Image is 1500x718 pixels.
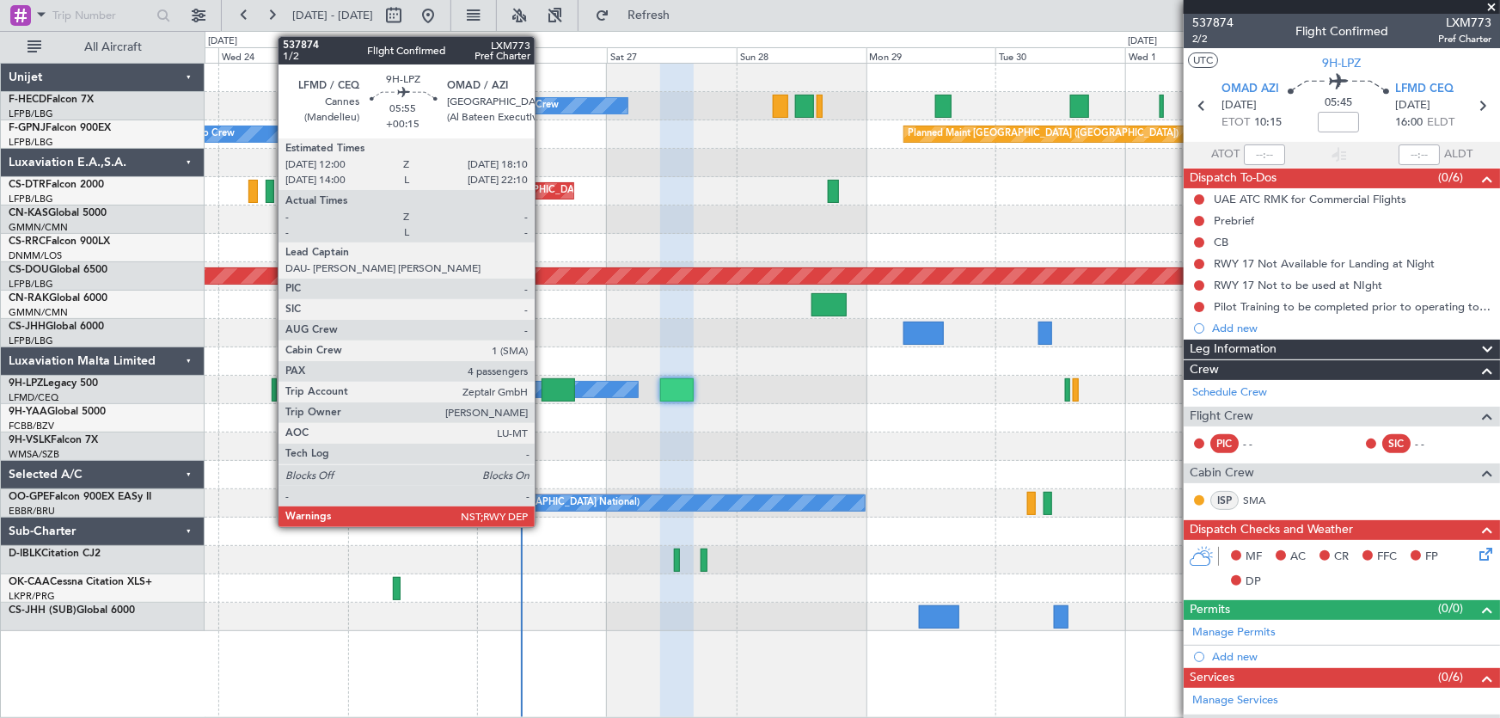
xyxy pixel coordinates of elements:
div: Sat 27 [607,47,737,63]
a: CS-DTRFalcon 2000 [9,180,104,190]
a: CS-JHHGlobal 6000 [9,322,104,332]
span: 9H-LPZ [1323,54,1362,72]
a: LFPB/LBG [9,193,53,206]
span: DP [1246,574,1261,591]
a: 9H-YAAGlobal 5000 [9,407,106,417]
span: Crew [1190,360,1219,380]
a: EBBR/BRU [9,505,55,518]
span: All Aircraft [45,41,181,53]
span: CS-RRC [9,236,46,247]
span: Services [1190,668,1234,688]
a: LFPB/LBG [9,278,53,291]
span: FP [1425,549,1438,566]
span: 9H-YAA [9,407,47,417]
span: ATOT [1211,146,1240,163]
input: --:-- [1244,144,1285,165]
span: 9H-LPZ [9,378,43,389]
span: CN-KAS [9,208,48,218]
a: GMMN/CMN [9,221,68,234]
a: LFMD/CEQ [9,391,58,404]
span: OMAD AZI [1221,81,1279,98]
div: Flight Confirmed [1295,23,1388,41]
div: No Crew [450,377,489,402]
span: 16:00 [1395,114,1423,132]
a: DNMM/LOS [9,249,62,262]
div: PIC [1210,434,1239,453]
a: SMA [1243,493,1282,508]
span: Flight Crew [1190,407,1253,427]
span: LFMD CEQ [1395,81,1454,98]
span: 05:45 [1325,95,1352,112]
span: Cabin Crew [1190,463,1254,483]
span: 2/2 [1192,32,1234,46]
span: (0/6) [1438,169,1463,187]
div: Planned Maint Nice ([GEOGRAPHIC_DATA]) [398,178,590,204]
span: CS-DTR [9,180,46,190]
span: F-GPNJ [9,123,46,133]
span: OO-GPE [9,492,49,502]
span: Dispatch To-Dos [1190,169,1277,188]
span: ETOT [1221,114,1250,132]
span: ALDT [1444,146,1472,163]
a: CN-KASGlobal 5000 [9,208,107,218]
span: D-IBLK [9,549,41,559]
span: Leg Information [1190,340,1277,359]
a: Manage Permits [1192,624,1276,641]
span: ELDT [1427,114,1454,132]
div: Sun 28 [737,47,866,63]
a: F-HECDFalcon 7X [9,95,94,105]
div: Prebrief [1214,213,1254,228]
span: CN-RAK [9,293,49,304]
span: Permits [1190,600,1230,620]
span: 10:15 [1254,114,1282,132]
div: Mon 29 [866,47,996,63]
a: CS-RRCFalcon 900LX [9,236,110,247]
span: CS-DOU [9,265,49,275]
div: Fri 26 [477,47,607,63]
span: 537874 [1192,14,1234,32]
a: D-IBLKCitation CJ2 [9,549,101,559]
span: F-HECD [9,95,46,105]
span: [DATE] [1395,97,1430,114]
div: Add new [1212,321,1491,335]
span: LXM773 [1438,14,1491,32]
div: Wed 1 [1125,47,1255,63]
a: CN-RAKGlobal 6000 [9,293,107,304]
div: Thu 25 [348,47,478,63]
div: CB [1214,235,1228,249]
a: LFPB/LBG [9,107,53,120]
div: No Crew [195,121,235,147]
span: OK-CAA [9,577,50,587]
div: RWY 17 Not to be used at NIght [1214,278,1382,292]
span: [DATE] [1221,97,1257,114]
div: [DATE] [1128,34,1157,49]
a: WMSA/SZB [9,448,59,461]
div: Tue 30 [995,47,1125,63]
div: [DATE] [208,34,237,49]
a: CS-JHH (SUB)Global 6000 [9,605,135,616]
a: Schedule Crew [1192,384,1267,402]
a: OK-CAACessna Citation XLS+ [9,577,152,587]
button: UTC [1188,52,1218,68]
div: Add new [1212,649,1491,664]
div: Pilot Training to be completed prior to operating to LFMD [1214,299,1491,314]
span: FFC [1377,549,1397,566]
a: LFPB/LBG [9,334,53,347]
button: All Aircraft [19,34,187,61]
a: LKPR/PRG [9,590,55,603]
a: F-GPNJFalcon 900EX [9,123,111,133]
a: LFPB/LBG [9,136,53,149]
span: [DATE] - [DATE] [292,8,373,23]
a: FCBB/BZV [9,420,54,433]
a: CS-DOUGlobal 6500 [9,265,107,275]
div: SIC [1382,434,1411,453]
input: Trip Number [52,3,151,28]
span: CS-JHH [9,322,46,332]
span: CR [1334,549,1349,566]
a: OO-GPEFalcon 900EX EASy II [9,492,151,502]
div: No Crew [371,93,411,119]
span: 9H-VSLK [9,435,51,445]
div: UAE ATC RMK for Commercial Flights [1214,192,1406,206]
span: (0/6) [1438,668,1463,686]
button: Refresh [587,2,690,29]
